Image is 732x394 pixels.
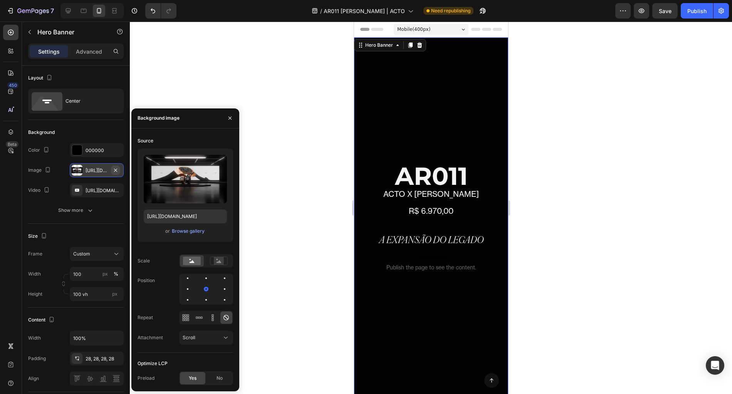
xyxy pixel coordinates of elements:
div: Optimize LCP [138,360,168,367]
input: px [70,287,124,301]
label: Height [28,291,42,298]
div: Background image [138,115,180,122]
div: Padding [28,355,46,362]
button: 7 [3,3,57,19]
button: Show more [28,203,124,217]
div: 450 [7,82,18,88]
button: px [111,269,121,279]
span: px [112,291,118,297]
p: Settings [38,47,60,56]
span: Custom [73,250,90,257]
p: Hero Banner [37,27,103,37]
p: Advanced [76,47,102,56]
span: or [165,227,170,236]
div: Scale [138,257,150,264]
div: Beta [6,141,18,147]
button: Scroll [179,331,233,345]
div: Source [138,137,153,144]
div: Attachment [138,334,163,341]
div: Size [28,231,49,242]
div: Center [65,92,112,110]
iframe: Design area [354,22,508,394]
span: AR011 [PERSON_NAME] | ACTO [324,7,405,15]
button: % [101,269,110,279]
div: [URL][DOMAIN_NAME] [86,187,122,194]
p: 7 [50,6,54,15]
span: No [217,375,223,382]
div: Open Intercom Messenger [706,356,724,375]
div: px [102,271,108,277]
div: [URL][DOMAIN_NAME] [86,167,108,174]
span: Yes [189,375,196,382]
div: 000000 [86,147,122,154]
div: Position [138,277,155,284]
div: Repeat [138,314,153,321]
button: Custom [70,247,124,261]
input: https://example.com/image.jpg [144,210,227,223]
button: Browse gallery [171,227,205,235]
div: 28, 28, 28, 28 [86,355,122,362]
input: px% [70,267,124,281]
div: Layout [28,73,54,83]
input: Auto [70,331,123,345]
div: Color [28,145,51,156]
div: Publish [687,7,707,15]
div: % [114,271,118,277]
label: Width [28,271,41,277]
button: Save [652,3,678,19]
div: Show more [58,206,94,214]
span: / [320,7,322,15]
div: Align [28,375,39,382]
div: Content [28,315,56,325]
div: Undo/Redo [145,3,176,19]
span: Need republishing [431,7,470,14]
div: Preload [138,375,154,382]
span: Save [659,8,672,14]
span: Scroll [183,335,195,340]
div: Background [28,129,55,136]
img: preview-image [144,155,227,203]
div: Image [28,165,52,176]
div: Video [28,185,51,196]
label: Frame [28,250,42,257]
div: Width [28,335,41,342]
div: Browse gallery [172,228,205,235]
button: Publish [681,3,713,19]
